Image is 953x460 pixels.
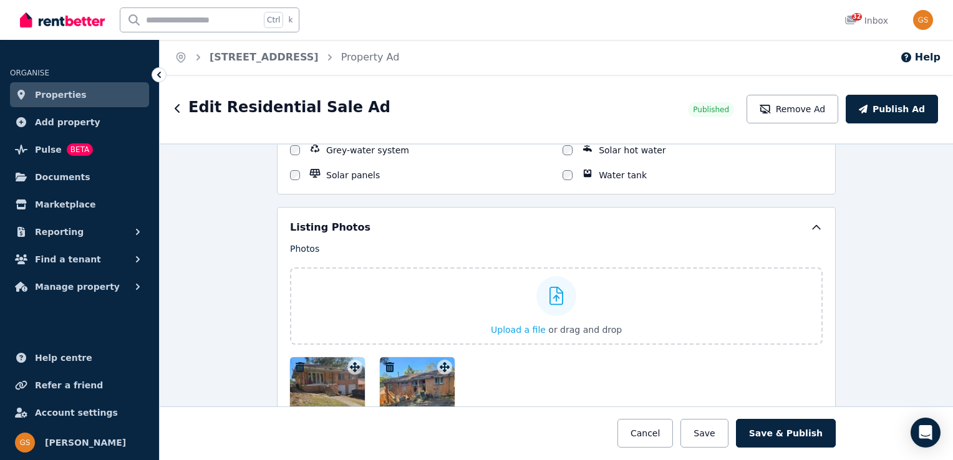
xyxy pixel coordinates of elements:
[10,192,149,217] a: Marketplace
[67,143,93,156] span: BETA
[599,144,665,156] label: Solar hot water
[45,435,126,450] span: [PERSON_NAME]
[160,40,414,75] nav: Breadcrumb
[10,400,149,425] a: Account settings
[35,378,103,393] span: Refer a friend
[900,50,941,65] button: Help
[10,137,149,162] a: PulseBETA
[35,252,101,267] span: Find a tenant
[599,169,647,181] label: Water tank
[846,95,938,123] button: Publish Ad
[10,274,149,299] button: Manage property
[844,14,888,27] div: Inbox
[35,350,92,365] span: Help centre
[548,325,622,335] span: or drag and drop
[15,433,35,453] img: George Sitek
[10,82,149,107] a: Properties
[290,220,370,235] h5: Listing Photos
[290,242,823,255] p: Photos
[326,169,380,181] label: Solar panels
[491,325,546,335] span: Upload a file
[10,345,149,370] a: Help centre
[35,142,62,157] span: Pulse
[35,170,90,184] span: Documents
[35,197,95,212] span: Marketplace
[491,323,622,336] button: Upload a file or drag and drop
[341,51,400,63] a: Property Ad
[680,419,728,448] button: Save
[911,418,941,448] div: Open Intercom Messenger
[10,219,149,244] button: Reporting
[264,12,283,28] span: Ctrl
[20,11,105,29] img: RentBetter
[913,10,933,30] img: George Sitek
[210,51,319,63] a: [STREET_ADDRESS]
[288,15,293,25] span: k
[10,69,49,77] span: ORGANISE
[188,97,390,117] h1: Edit Residential Sale Ad
[35,405,118,420] span: Account settings
[10,110,149,135] a: Add property
[747,95,838,123] button: Remove Ad
[617,419,673,448] button: Cancel
[35,115,100,130] span: Add property
[10,247,149,272] button: Find a tenant
[10,373,149,398] a: Refer a friend
[35,279,120,294] span: Manage property
[35,87,87,102] span: Properties
[35,224,84,239] span: Reporting
[736,419,836,448] button: Save & Publish
[326,144,409,156] label: Grey-water system
[852,13,862,21] span: 32
[693,105,729,115] span: Published
[10,165,149,189] a: Documents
